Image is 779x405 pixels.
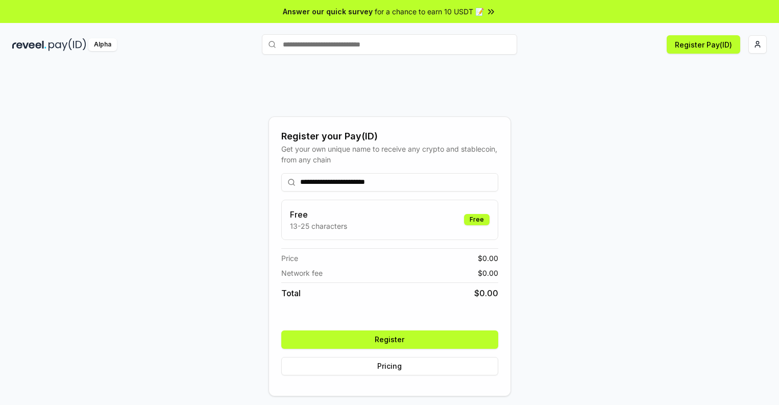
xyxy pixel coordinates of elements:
[283,6,373,17] span: Answer our quick survey
[281,129,498,144] div: Register your Pay(ID)
[88,38,117,51] div: Alpha
[48,38,86,51] img: pay_id
[478,253,498,264] span: $ 0.00
[474,287,498,299] span: $ 0.00
[281,357,498,375] button: Pricing
[464,214,490,225] div: Free
[12,38,46,51] img: reveel_dark
[478,268,498,278] span: $ 0.00
[375,6,484,17] span: for a chance to earn 10 USDT 📝
[667,35,740,54] button: Register Pay(ID)
[281,268,323,278] span: Network fee
[281,287,301,299] span: Total
[281,144,498,165] div: Get your own unique name to receive any crypto and stablecoin, from any chain
[281,253,298,264] span: Price
[290,208,347,221] h3: Free
[281,330,498,349] button: Register
[290,221,347,231] p: 13-25 characters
